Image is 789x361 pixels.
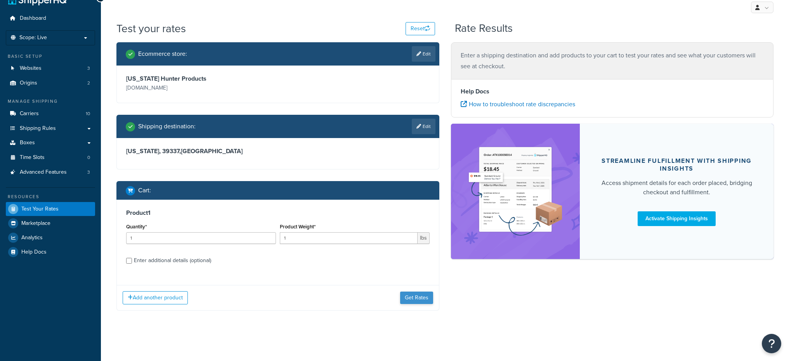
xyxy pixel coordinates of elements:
[21,220,50,227] span: Marketplace
[6,193,95,200] div: Resources
[6,11,95,26] a: Dashboard
[20,80,37,86] span: Origins
[126,232,276,244] input: 0.0
[20,111,39,117] span: Carriers
[20,154,45,161] span: Time Slots
[6,107,95,121] a: Carriers10
[87,154,90,161] span: 0
[412,119,435,134] a: Edit
[6,76,95,90] li: Origins
[20,65,42,72] span: Websites
[126,147,430,155] h3: [US_STATE], 39337 , [GEOGRAPHIC_DATA]
[6,202,95,216] a: Test Your Rates
[6,216,95,230] a: Marketplace
[21,249,47,256] span: Help Docs
[467,135,564,247] img: feature-image-si-e24932ea9b9fcd0ff835db86be1ff8d589347e8876e1638d903ea230a36726be.png
[280,232,418,244] input: 0.00
[138,50,187,57] h2: Ecommerce store :
[461,50,764,72] p: Enter a shipping destination and add products to your cart to test your rates and see what your c...
[6,150,95,165] a: Time Slots0
[20,169,67,176] span: Advanced Features
[6,107,95,121] li: Carriers
[87,65,90,72] span: 3
[126,209,430,217] h3: Product 1
[6,76,95,90] a: Origins2
[138,123,196,130] h2: Shipping destination :
[134,255,211,266] div: Enter additional details (optional)
[87,169,90,176] span: 3
[86,111,90,117] span: 10
[21,206,59,212] span: Test Your Rates
[6,231,95,245] a: Analytics
[138,187,151,194] h2: Cart :
[20,15,46,22] span: Dashboard
[21,235,43,241] span: Analytics
[418,232,430,244] span: lbs
[20,125,56,132] span: Shipping Rules
[461,100,575,109] a: How to troubleshoot rate discrepancies
[6,98,95,105] div: Manage Shipping
[20,140,35,146] span: Boxes
[762,334,781,353] button: Open Resource Center
[598,178,755,197] div: Access shipment details for each order placed, bridging checkout and fulfillment.
[116,21,186,36] h1: Test your rates
[455,22,513,35] h2: Rate Results
[400,292,433,304] button: Get Rates
[406,22,435,35] button: Reset
[598,157,755,173] div: Streamline Fulfillment with Shipping Insights
[87,80,90,86] span: 2
[6,61,95,76] a: Websites3
[6,61,95,76] li: Websites
[461,87,764,96] h4: Help Docs
[412,46,435,62] a: Edit
[6,121,95,136] a: Shipping Rules
[19,35,47,41] span: Scope: Live
[638,211,716,226] a: Activate Shipping Insights
[126,83,276,93] p: [DOMAIN_NAME]
[6,165,95,180] li: Advanced Features
[126,75,276,83] h3: [US_STATE] Hunter Products
[126,258,132,264] input: Enter additional details (optional)
[6,150,95,165] li: Time Slots
[6,136,95,150] a: Boxes
[280,224,316,230] label: Product Weight*
[123,291,188,304] button: Add another product
[6,245,95,259] a: Help Docs
[6,165,95,180] a: Advanced Features3
[126,224,147,230] label: Quantity*
[6,53,95,60] div: Basic Setup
